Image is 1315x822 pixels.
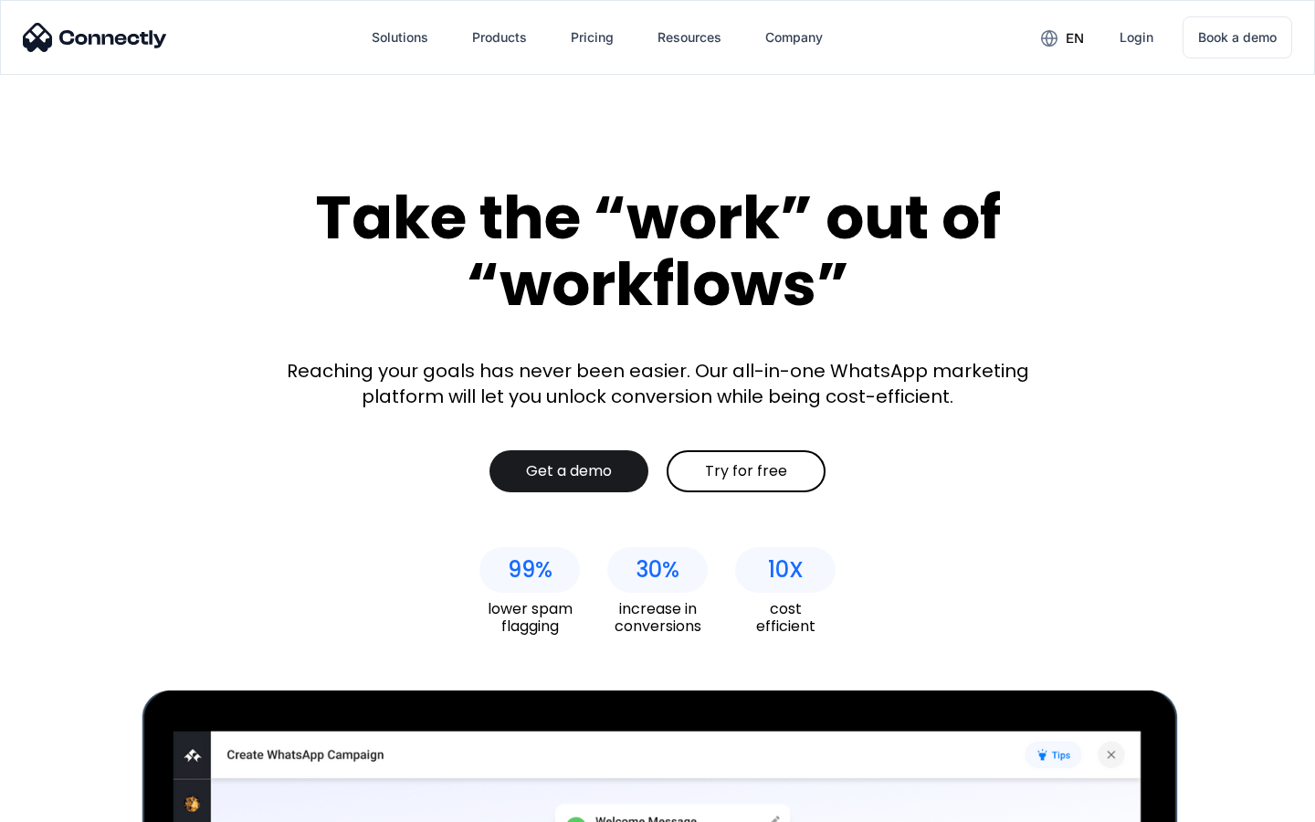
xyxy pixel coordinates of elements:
[1120,25,1153,50] div: Login
[1183,16,1292,58] a: Book a demo
[526,462,612,480] div: Get a demo
[765,25,823,50] div: Company
[636,557,679,583] div: 30%
[735,600,836,635] div: cost efficient
[705,462,787,480] div: Try for free
[37,790,110,816] ul: Language list
[479,600,580,635] div: lower spam flagging
[1066,26,1084,51] div: en
[571,25,614,50] div: Pricing
[372,25,428,50] div: Solutions
[18,790,110,816] aside: Language selected: English
[508,557,552,583] div: 99%
[667,450,826,492] a: Try for free
[657,25,721,50] div: Resources
[768,557,804,583] div: 10X
[556,16,628,59] a: Pricing
[472,25,527,50] div: Products
[1105,16,1168,59] a: Login
[489,450,648,492] a: Get a demo
[607,600,708,635] div: increase in conversions
[247,184,1068,317] div: Take the “work” out of “workflows”
[274,358,1041,409] div: Reaching your goals has never been easier. Our all-in-one WhatsApp marketing platform will let yo...
[23,23,167,52] img: Connectly Logo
